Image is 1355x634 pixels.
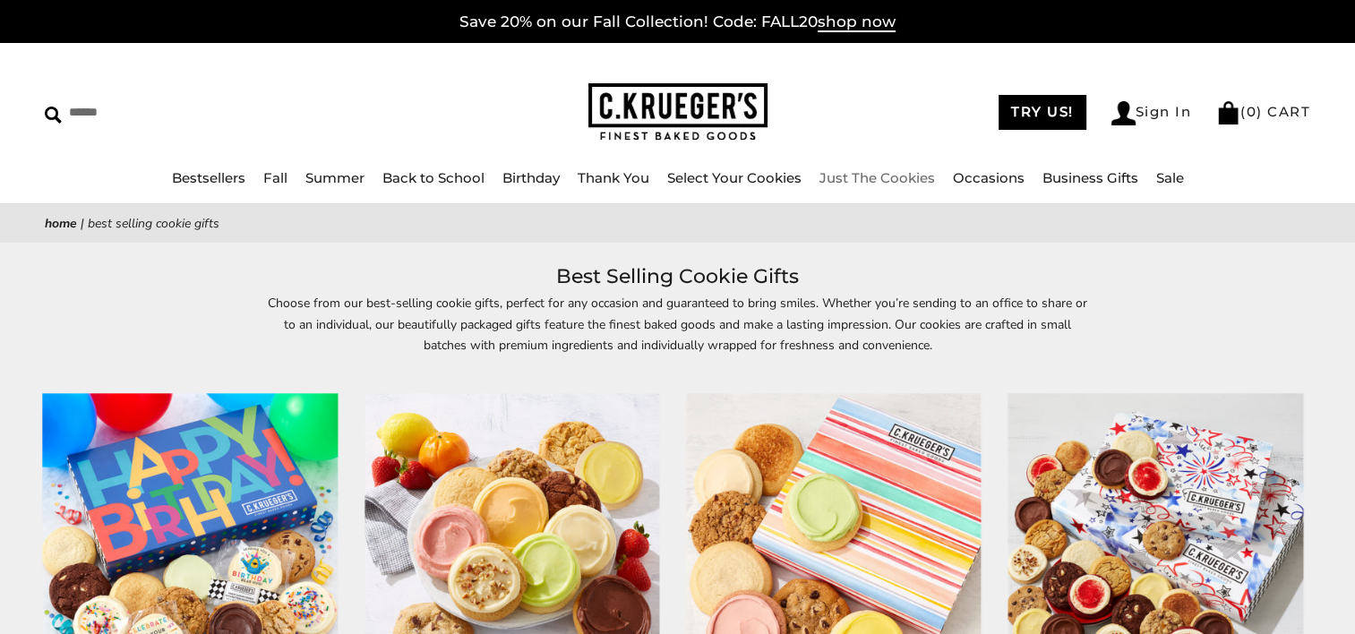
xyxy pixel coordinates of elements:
p: Choose from our best-selling cookie gifts, perfect for any occasion and guaranteed to bring smile... [266,293,1090,375]
a: Home [45,215,77,232]
input: Search [45,99,345,126]
img: Search [45,107,62,124]
a: Sale [1156,169,1184,186]
img: C.KRUEGER'S [588,83,768,141]
span: Best Selling Cookie Gifts [88,215,219,232]
a: Occasions [953,169,1025,186]
a: Birthday [502,169,560,186]
span: 0 [1247,103,1257,120]
a: Thank You [578,169,649,186]
a: Just The Cookies [819,169,935,186]
a: Business Gifts [1042,169,1138,186]
a: Save 20% on our Fall Collection! Code: FALL20shop now [459,13,896,32]
h1: Best Selling Cookie Gifts [72,261,1283,293]
a: Summer [305,169,364,186]
a: Fall [263,169,287,186]
img: Account [1111,101,1136,125]
a: TRY US! [999,95,1086,130]
span: shop now [818,13,896,32]
span: | [81,215,84,232]
a: Select Your Cookies [667,169,802,186]
iframe: Sign Up via Text for Offers [14,566,185,620]
a: Back to School [382,169,485,186]
a: (0) CART [1216,103,1310,120]
a: Sign In [1111,101,1192,125]
img: Bag [1216,101,1240,124]
nav: breadcrumbs [45,213,1310,234]
a: Bestsellers [172,169,245,186]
